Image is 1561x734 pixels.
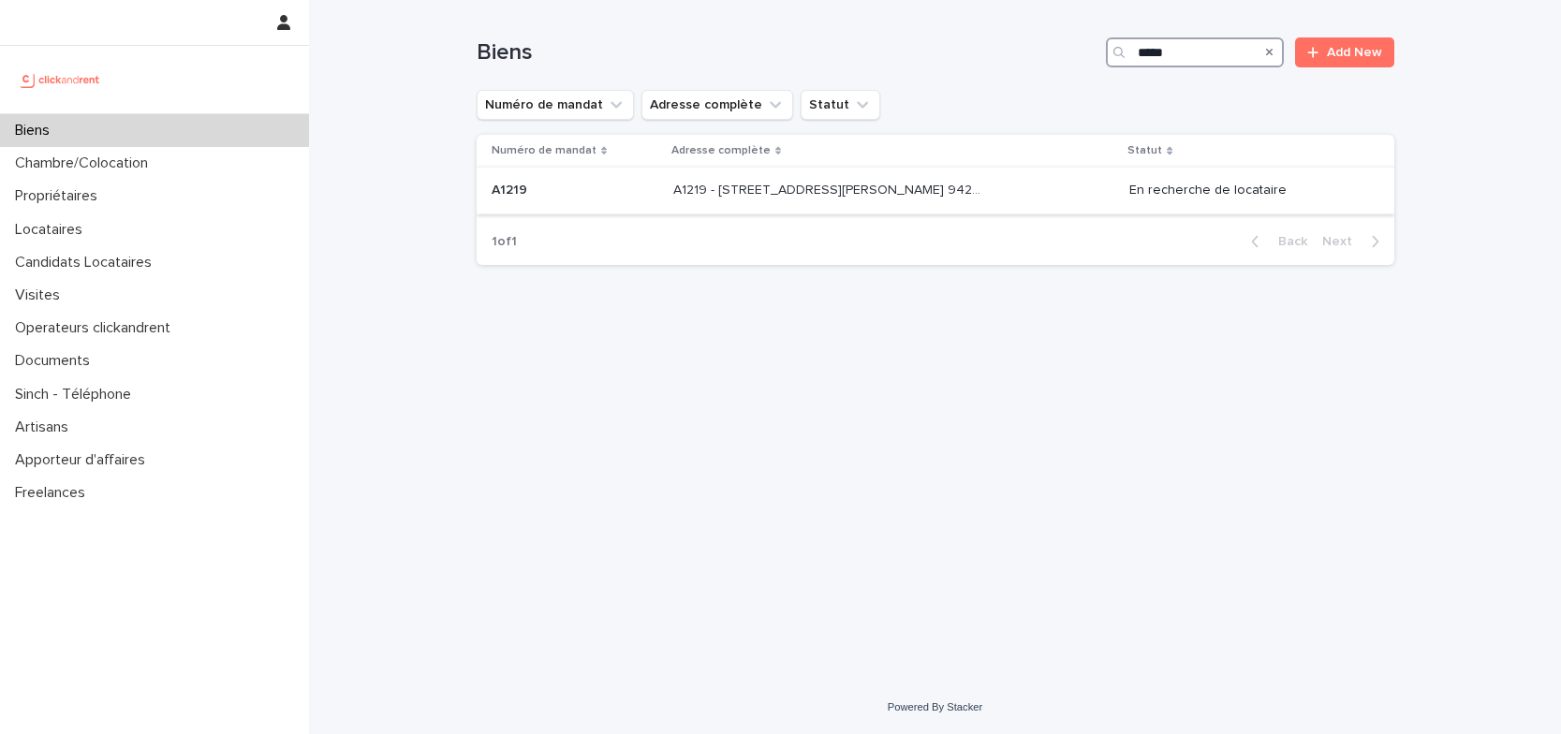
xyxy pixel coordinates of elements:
[7,319,185,337] p: Operateurs clickandrent
[7,221,97,239] p: Locataires
[1295,37,1393,67] a: Add New
[888,701,982,712] a: Powered By Stacker
[801,90,880,120] button: Statut
[7,154,163,172] p: Chambre/Colocation
[477,168,1394,214] tr: A1219A1219 A1219 - [STREET_ADDRESS][PERSON_NAME] 94240A1219 - [STREET_ADDRESS][PERSON_NAME] 94240...
[477,39,1099,66] h1: Biens
[641,90,793,120] button: Adresse complète
[1106,37,1284,67] input: Search
[7,122,65,139] p: Biens
[1236,233,1315,250] button: Back
[1327,46,1382,59] span: Add New
[7,484,100,502] p: Freelances
[1127,140,1162,161] p: Statut
[7,286,75,304] p: Visites
[673,179,989,198] p: A1219 - 32 avenue Jules Gravereaux, L'Haÿ-les-Roses 94240
[7,352,105,370] p: Documents
[477,90,634,120] button: Numéro de mandat
[7,386,146,404] p: Sinch - Téléphone
[15,61,106,98] img: UCB0brd3T0yccxBKYDjQ
[7,187,112,205] p: Propriétaires
[7,418,83,436] p: Artisans
[477,219,532,265] p: 1 of 1
[671,140,771,161] p: Adresse complète
[1315,233,1394,250] button: Next
[1129,183,1363,198] p: En recherche de locataire
[1267,235,1307,248] span: Back
[1322,235,1363,248] span: Next
[7,254,167,272] p: Candidats Locataires
[492,179,531,198] p: A1219
[7,451,160,469] p: Apporteur d'affaires
[492,140,596,161] p: Numéro de mandat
